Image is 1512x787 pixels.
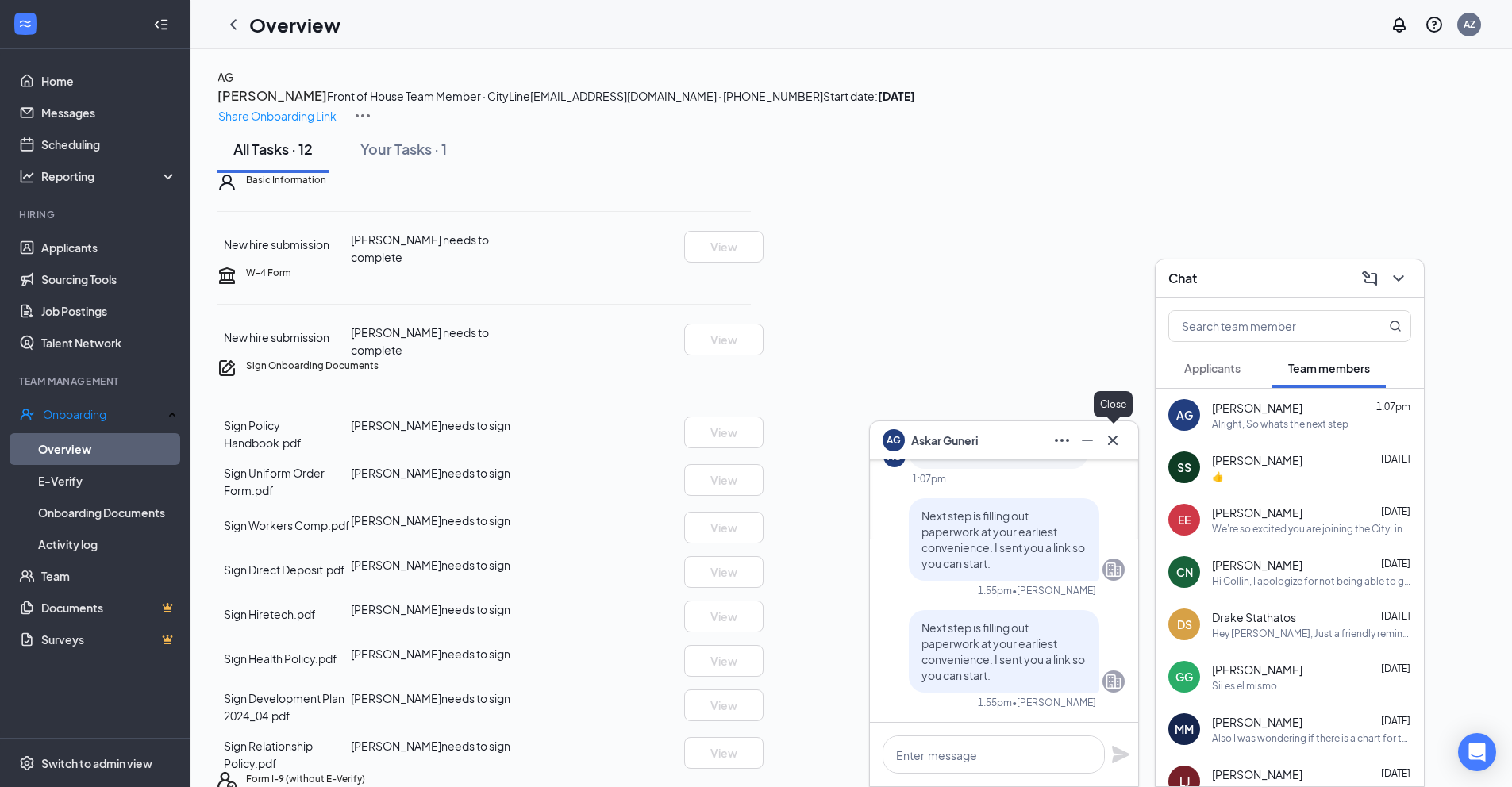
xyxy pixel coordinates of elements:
[1381,767,1410,779] span: [DATE]
[921,620,1085,682] span: Next step is filling out paperwork at your earliest convenience. I sent you a link so you can start.
[1212,522,1411,536] div: We're so excited you are joining the CityLine [DEMOGRAPHIC_DATA]-fil-Ateam ! Do you know anyone e...
[217,68,233,86] button: AG
[684,464,764,496] button: View
[41,624,177,655] a: SurveysCrown
[1381,453,1410,465] span: [DATE]
[1176,407,1193,423] div: AG
[246,772,365,786] h5: Form I-9 (without E-Verify)
[1458,733,1496,771] div: Open Intercom Messenger
[1360,269,1379,288] svg: ComposeMessage
[1104,560,1123,579] svg: Company
[1169,311,1357,341] input: Search team member
[1389,320,1402,332] svg: MagnifyingGlass
[1212,417,1348,431] div: Alright, So whats the next step
[878,89,915,103] strong: [DATE]
[1212,766,1302,782] span: [PERSON_NAME]
[1381,610,1410,622] span: [DATE]
[684,689,764,721] button: View
[1381,558,1410,570] span: [DATE]
[41,65,177,97] a: Home
[41,755,152,771] div: Switch to admin view
[911,432,979,449] span: Askar Guneri
[1111,745,1130,764] svg: Plane
[41,168,178,184] div: Reporting
[351,601,529,618] div: [PERSON_NAME] needs to sign
[1212,574,1411,588] div: Hi Collin, I apologize for not being able to get back to you sooner, I was out of the office. I s...
[1168,270,1197,287] h3: Chat
[217,106,337,125] button: Share Onboarding Link
[1381,715,1410,727] span: [DATE]
[1012,696,1096,709] span: • [PERSON_NAME]
[912,472,946,486] div: 1:07pm
[17,16,33,32] svg: WorkstreamLogo
[1212,452,1302,468] span: [PERSON_NAME]
[1212,627,1411,640] div: Hey [PERSON_NAME], Just a friendly reminder to complete onboarding paperwork at your earliest con...
[1052,431,1071,450] svg: Ellipses
[246,266,291,280] h5: W-4 Form
[1012,584,1096,597] span: • [PERSON_NAME]
[249,11,340,38] h1: Overview
[224,518,350,532] span: Sign Workers Comp.pdf
[360,139,447,159] div: Your Tasks · 1
[684,645,764,677] button: View
[217,266,237,285] svg: TaxGovernmentIcon
[41,295,177,327] a: Job Postings
[1376,401,1410,413] span: 1:07pm
[351,689,529,707] div: [PERSON_NAME] needs to sign
[327,89,530,103] span: Front of House Team Member · CityLine
[684,417,764,448] button: View
[1078,431,1097,450] svg: Minimize
[1425,15,1444,34] svg: QuestionInfo
[1390,15,1409,34] svg: Notifications
[351,737,529,754] div: [PERSON_NAME] needs to sign
[351,645,529,662] div: [PERSON_NAME] needs to sign
[1464,17,1475,31] div: AZ
[224,651,337,666] span: Sign Health Policy.pdf
[233,139,313,159] div: All Tasks · 12
[1212,505,1302,520] span: [PERSON_NAME]
[246,359,379,373] h5: Sign Onboarding Documents
[217,359,237,378] svg: CompanyDocumentIcon
[153,17,169,33] svg: Collapse
[1212,400,1302,416] span: [PERSON_NAME]
[684,601,764,632] button: View
[1175,721,1194,737] div: MM
[43,406,164,422] div: Onboarding
[978,584,1012,597] div: 1:55pm
[351,232,489,264] span: [PERSON_NAME] needs to complete
[1212,662,1302,678] span: [PERSON_NAME]
[684,512,764,543] button: View
[41,560,177,592] a: Team
[1381,662,1410,674] span: [DATE]
[19,168,35,184] svg: Analysis
[217,86,327,106] h3: [PERSON_NAME]
[1075,428,1100,453] button: Minimize
[1094,391,1133,417] div: Close
[41,97,177,129] a: Messages
[38,497,177,528] a: Onboarding Documents
[224,15,243,34] svg: ChevronLeft
[684,324,764,355] button: View
[921,509,1085,570] span: Next step is filling out paperwork at your earliest convenience. I sent you a link so you can start.
[41,592,177,624] a: DocumentsCrown
[38,528,177,560] a: Activity log
[1178,512,1191,528] div: EE
[224,739,313,770] span: Sign Relationship Policy.pdf
[41,327,177,359] a: Talent Network
[351,325,489,357] span: [PERSON_NAME] needs to complete
[823,89,915,103] span: Start date:
[1104,672,1123,691] svg: Company
[19,208,174,221] div: Hiring
[1103,431,1122,450] svg: Cross
[1212,679,1277,693] div: Sii es el mismo
[1177,616,1192,632] div: DS
[19,374,174,388] div: Team Management
[684,737,764,769] button: View
[1386,266,1411,291] button: ChevronDown
[217,173,237,192] svg: User
[1212,714,1302,730] span: [PERSON_NAME]
[246,173,326,187] h5: Basic Information
[224,237,329,251] span: New hire submission
[1288,361,1370,375] span: Team members
[224,330,329,344] span: New hire submission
